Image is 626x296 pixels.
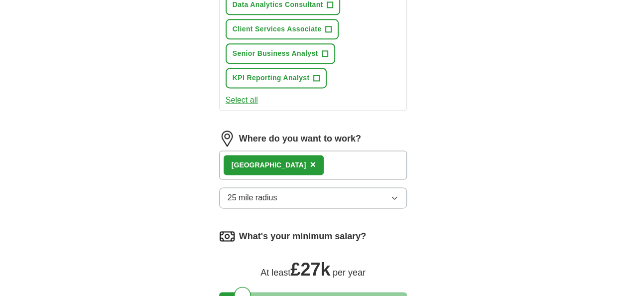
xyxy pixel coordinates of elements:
[226,94,258,106] button: Select all
[226,68,327,88] button: KPI Reporting Analyst
[239,132,361,146] label: Where do you want to work?
[310,157,316,172] button: ×
[333,268,366,278] span: per year
[226,19,339,39] button: Client Services Associate
[232,160,306,170] div: [GEOGRAPHIC_DATA]
[290,259,330,280] span: £ 27k
[233,24,322,34] span: Client Services Associate
[233,73,310,83] span: KPI Reporting Analyst
[219,187,407,208] button: 25 mile radius
[228,192,277,204] span: 25 mile radius
[219,228,235,244] img: salary.png
[260,268,290,278] span: At least
[226,43,336,64] button: Senior Business Analyst
[310,159,316,170] span: ×
[219,131,235,147] img: location.png
[239,230,366,243] label: What's your minimum salary?
[233,48,318,59] span: Senior Business Analyst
